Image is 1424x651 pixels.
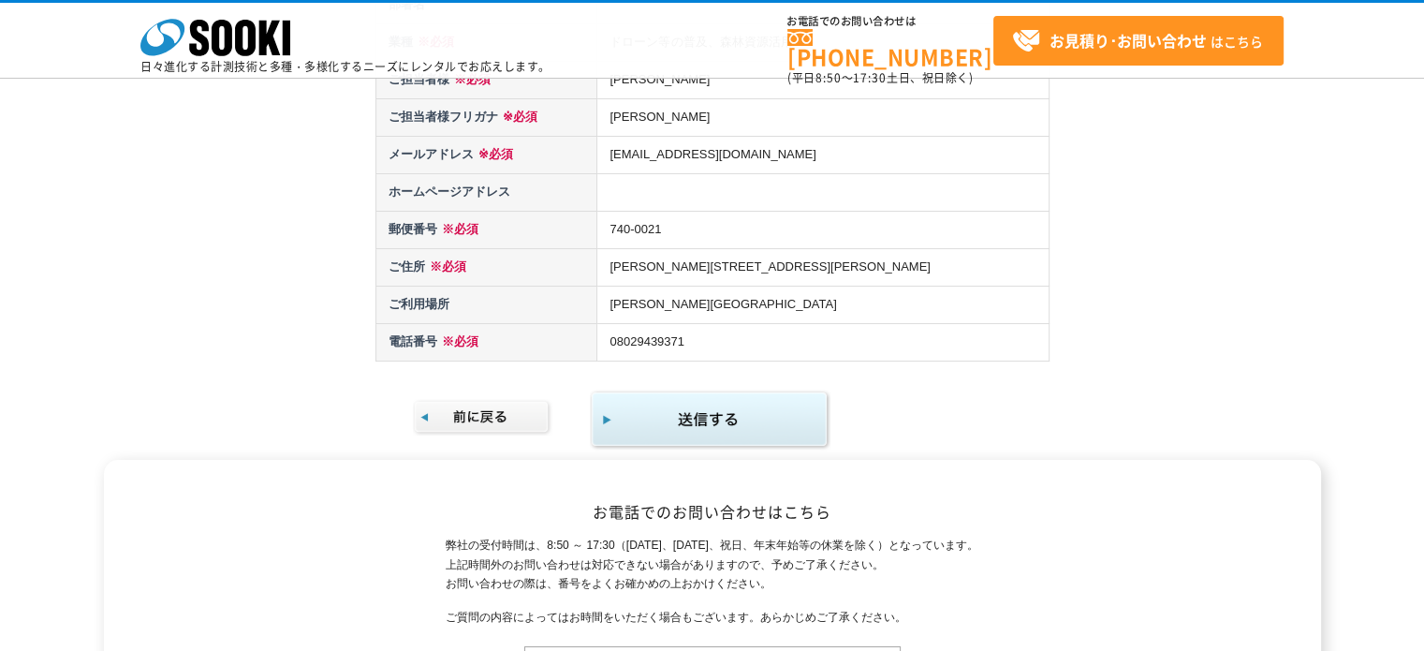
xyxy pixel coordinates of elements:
img: 同意して内容の確認画面へ [590,390,830,451]
p: 弊社の受付時間は、8:50 ～ 17:30（[DATE]、[DATE]、祝日、年末年始等の休業を除く）となっています。 上記時間外のお問い合わせは対応できない場合がありますので、予めご了承くださ... [446,536,978,594]
th: 電話番号 [375,324,597,362]
td: 08029439371 [597,324,1049,362]
span: 17:30 [853,69,887,86]
th: 郵便番号 [375,212,597,249]
p: ご質問の内容によってはお時間をいただく場合もございます。あらかじめご了承ください。 [446,608,978,628]
h2: お電話でのお問い合わせはこちら [165,502,1260,522]
td: [PERSON_NAME] [597,99,1049,137]
span: ※必須 [437,222,478,236]
span: ※必須 [498,110,537,124]
p: 日々進化する計測技術と多種・多様化するニーズにレンタルでお応えします。 [140,61,551,72]
th: ご担当者様フリガナ [375,99,597,137]
span: はこちら [1012,27,1263,55]
th: ご利用場所 [375,287,597,324]
a: [PHONE_NUMBER] [787,29,993,67]
td: 740-0021 [597,212,1049,249]
td: [EMAIL_ADDRESS][DOMAIN_NAME] [597,137,1049,174]
th: ご住所 [375,249,597,287]
span: ※必須 [425,259,466,274]
img: 前に戻る [413,399,552,436]
th: メールアドレス [375,137,597,174]
span: ※必須 [437,334,478,348]
span: (平日 ～ 土日、祝日除く) [787,69,973,86]
a: お見積り･お問い合わせはこちら [993,16,1284,66]
th: ホームページアドレス [375,174,597,212]
td: [PERSON_NAME][STREET_ADDRESS][PERSON_NAME] [597,249,1049,287]
span: ※必須 [474,147,513,161]
span: お電話でのお問い合わせは [787,16,993,27]
span: 8:50 [815,69,842,86]
td: [PERSON_NAME][GEOGRAPHIC_DATA] [597,287,1049,324]
strong: お見積り･お問い合わせ [1050,29,1207,52]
